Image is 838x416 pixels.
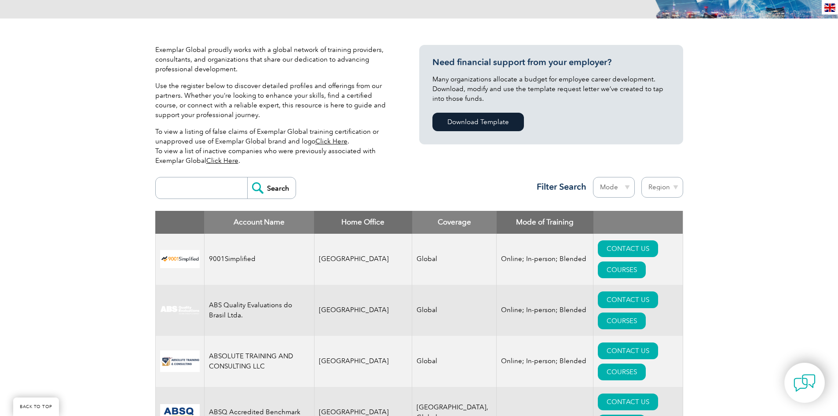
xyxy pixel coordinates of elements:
[497,285,593,336] td: Online; In-person; Blended
[598,342,658,359] a: CONTACT US
[314,234,412,285] td: [GEOGRAPHIC_DATA]
[794,372,816,394] img: contact-chat.png
[160,306,200,315] img: c92924ac-d9bc-ea11-a814-000d3a79823d-logo.jpg
[204,211,314,234] th: Account Name: activate to sort column descending
[204,234,314,285] td: 9001Simplified
[155,45,393,74] p: Exemplar Global proudly works with a global network of training providers, consultants, and organ...
[160,250,200,268] img: 37c9c059-616f-eb11-a812-002248153038-logo.png
[13,398,59,416] a: BACK TO TOP
[497,211,593,234] th: Mode of Training: activate to sort column ascending
[160,350,200,372] img: 16e092f6-eadd-ed11-a7c6-00224814fd52-logo.png
[598,313,646,329] a: COURSES
[497,234,593,285] td: Online; In-person; Blended
[824,4,835,12] img: en
[598,261,646,278] a: COURSES
[314,211,412,234] th: Home Office: activate to sort column ascending
[314,285,412,336] td: [GEOGRAPHIC_DATA]
[432,74,670,103] p: Many organizations allocate a budget for employee career development. Download, modify and use th...
[598,394,658,410] a: CONTACT US
[314,336,412,387] td: [GEOGRAPHIC_DATA]
[531,181,586,192] h3: Filter Search
[206,157,238,165] a: Click Here
[598,291,658,308] a: CONTACT US
[315,137,348,145] a: Click Here
[598,364,646,380] a: COURSES
[412,285,497,336] td: Global
[155,81,393,120] p: Use the register below to discover detailed profiles and offerings from our partners. Whether you...
[497,336,593,387] td: Online; In-person; Blended
[598,240,658,257] a: CONTACT US
[155,127,393,166] p: To view a listing of false claims of Exemplar Global training certification or unapproved use of ...
[204,336,314,387] td: ABSOLUTE TRAINING AND CONSULTING LLC
[412,336,497,387] td: Global
[247,177,296,199] input: Search
[432,113,524,131] a: Download Template
[593,211,683,234] th: : activate to sort column ascending
[432,57,670,68] h3: Need financial support from your employer?
[412,234,497,285] td: Global
[204,285,314,336] td: ABS Quality Evaluations do Brasil Ltda.
[412,211,497,234] th: Coverage: activate to sort column ascending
